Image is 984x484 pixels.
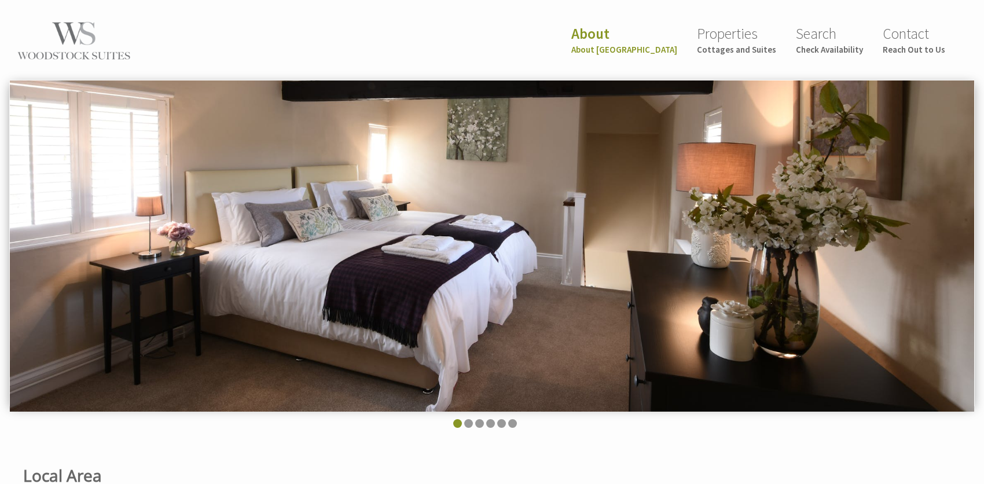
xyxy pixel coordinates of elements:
[796,44,863,55] small: Check Availability
[796,24,863,55] a: SearchCheck Availability
[697,44,776,55] small: Cottages and Suites
[697,24,776,55] a: PropertiesCottages and Suites
[571,24,677,55] a: AboutAbout [GEOGRAPHIC_DATA]
[883,44,945,55] small: Reach Out to Us
[883,24,945,55] a: ContactReach Out to Us
[571,44,677,55] small: About [GEOGRAPHIC_DATA]
[16,20,132,63] img: Woodstock Suites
